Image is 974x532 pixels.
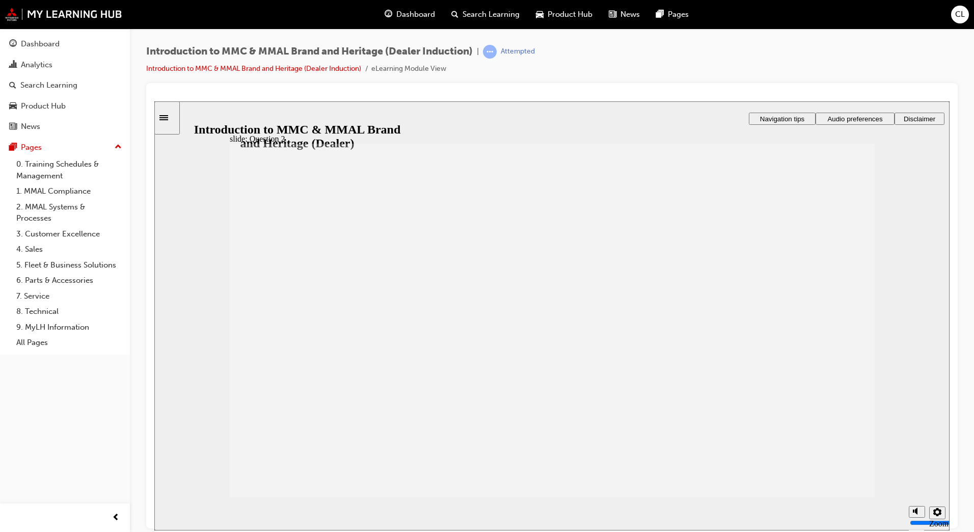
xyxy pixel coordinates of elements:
a: 9. MyLH Information [12,320,126,335]
div: Dashboard [21,38,60,50]
span: search-icon [451,8,458,21]
span: pages-icon [9,143,17,152]
li: eLearning Module View [371,63,446,75]
a: 1. MMAL Compliance [12,183,126,199]
button: CL [951,6,969,23]
span: car-icon [9,102,17,111]
span: Dashboard [396,9,435,20]
a: search-iconSearch Learning [443,4,528,25]
span: search-icon [9,81,16,90]
button: Navigation tips [594,11,661,23]
a: Dashboard [4,35,126,54]
span: Search Learning [463,9,520,20]
span: Navigation tips [606,14,650,21]
span: Disclaimer [749,14,781,21]
span: up-icon [115,141,122,154]
a: 8. Technical [12,304,126,320]
a: 4. Sales [12,242,126,257]
div: Attempted [501,47,535,57]
span: pages-icon [656,8,664,21]
span: News [620,9,640,20]
a: All Pages [12,335,126,351]
a: Product Hub [4,97,126,116]
span: learningRecordVerb_ATTEMPT-icon [483,45,497,59]
a: 3. Customer Excellence [12,226,126,242]
a: 0. Training Schedules & Management [12,156,126,183]
span: news-icon [9,122,17,131]
span: car-icon [536,8,544,21]
button: Settings [775,405,791,418]
a: Analytics [4,56,126,74]
button: Disclaimer [740,11,790,23]
div: News [21,121,40,132]
span: | [477,46,479,58]
label: Zoom to fit [775,418,794,445]
span: chart-icon [9,61,17,70]
div: Analytics [21,59,52,71]
span: news-icon [609,8,616,21]
a: 5. Fleet & Business Solutions [12,257,126,273]
span: prev-icon [112,512,120,524]
a: Introduction to MMC & MMAL Brand and Heritage (Dealer Induction) [146,64,361,73]
div: misc controls [749,396,790,429]
img: mmal [5,8,122,21]
div: Product Hub [21,100,66,112]
span: Product Hub [548,9,592,20]
button: Audio preferences [661,11,740,23]
span: Audio preferences [673,14,728,21]
a: pages-iconPages [648,4,697,25]
button: Pages [4,138,126,157]
input: volume [755,417,821,425]
a: 7. Service [12,288,126,304]
div: Search Learning [20,79,77,91]
a: Search Learning [4,76,126,95]
div: Pages [21,142,42,153]
a: 6. Parts & Accessories [12,273,126,288]
button: DashboardAnalyticsSearch LearningProduct HubNews [4,33,126,138]
a: 2. MMAL Systems & Processes [12,199,126,226]
a: guage-iconDashboard [376,4,443,25]
span: CL [955,9,965,20]
a: News [4,117,126,136]
a: news-iconNews [601,4,648,25]
a: car-iconProduct Hub [528,4,601,25]
span: Introduction to MMC & MMAL Brand and Heritage (Dealer Induction) [146,46,473,58]
span: guage-icon [9,40,17,49]
span: guage-icon [385,8,392,21]
span: Pages [668,9,689,20]
button: Mute (Ctrl+Alt+M) [754,405,771,416]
